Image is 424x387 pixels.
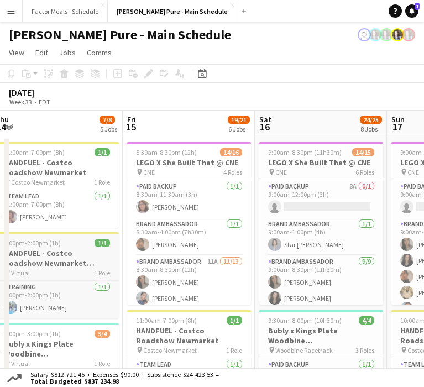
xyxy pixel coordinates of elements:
[125,121,136,133] span: 15
[127,142,251,305] app-job-card: 8:30am-8:30pm (12h)14/16LEGO X She Built That @ CNE CNE4 RolesPaid Backup1/18:30am-11:30am (3h)[P...
[11,178,65,186] span: Costco Newmarket
[94,178,110,186] span: 1 Role
[259,158,383,168] h3: LEGO X She Built That @ CNE
[94,269,110,277] span: 1 Role
[127,180,251,218] app-card-role: Paid Backup1/18:30am-11:30am (3h)[PERSON_NAME]
[127,114,136,124] span: Fri
[227,316,242,325] span: 1/1
[228,125,249,133] div: 6 Jobs
[4,148,65,156] span: 11:00am-7:00pm (8h)
[7,98,34,106] span: Week 33
[136,316,197,325] span: 11:00am-7:00pm (8h)
[95,148,110,156] span: 1/1
[39,98,50,106] div: EDT
[405,4,418,18] a: 1
[136,148,197,156] span: 8:30am-8:30pm (12h)
[223,168,242,176] span: 4 Roles
[369,28,382,41] app-user-avatar: Ashleigh Rains
[55,45,80,60] a: Jobs
[275,168,287,176] span: CNE
[258,121,271,133] span: 16
[358,28,371,41] app-user-avatar: Leticia Fayzano
[380,28,393,41] app-user-avatar: Ashleigh Rains
[95,330,110,338] span: 3/4
[100,125,117,133] div: 5 Jobs
[226,346,242,354] span: 1 Role
[127,218,251,255] app-card-role: Brand Ambassador1/18:30am-4:00pm (7h30m)[PERSON_NAME]
[402,28,415,41] app-user-avatar: Ashleigh Rains
[355,346,374,354] span: 3 Roles
[407,168,419,176] span: CNE
[259,218,383,255] app-card-role: Brand Ambassador1/19:00am-1:00pm (4h)Star [PERSON_NAME]
[127,326,251,346] h3: HANDFUEL - Costco Roadshow Newmarket
[108,1,237,22] button: [PERSON_NAME] Pure - Main Schedule
[9,48,24,57] span: View
[360,116,382,124] span: 24/25
[259,326,383,346] h3: Bubly x Kings Plate Woodbine [GEOGRAPHIC_DATA]
[359,316,374,325] span: 4/4
[220,148,242,156] span: 14/16
[275,346,333,354] span: Woodbine Racetrack
[391,28,404,41] app-user-avatar: Ashleigh Rains
[9,27,231,43] h1: [PERSON_NAME] Pure - Main Schedule
[259,180,383,218] app-card-role: Paid Backup8A0/19:00am-12:00pm (3h)
[31,45,53,60] a: Edit
[11,269,30,277] span: Virtual
[87,48,112,57] span: Comms
[23,1,108,22] button: Factor Meals - Schedule
[143,168,155,176] span: CNE
[94,359,110,368] span: 1 Role
[390,121,405,133] span: 17
[259,114,271,124] span: Sat
[360,125,381,133] div: 8 Jobs
[24,372,221,385] div: Salary $812 721.45 + Expenses $90.00 + Subsistence $24 423.53 =
[4,45,29,60] a: View
[82,45,116,60] a: Comms
[355,168,374,176] span: 6 Roles
[11,359,30,368] span: Virtual
[4,330,61,338] span: 2:00pm-3:00pm (1h)
[352,148,374,156] span: 14/15
[4,239,61,247] span: 1:00pm-2:00pm (1h)
[391,114,405,124] span: Sun
[59,48,76,57] span: Jobs
[95,239,110,247] span: 1/1
[9,87,76,98] div: [DATE]
[35,48,48,57] span: Edit
[143,346,197,354] span: Costco Newmarket
[100,116,115,124] span: 7/8
[127,158,251,168] h3: LEGO X She Built That @ CNE
[268,148,342,156] span: 9:00am-8:30pm (11h30m)
[228,116,250,124] span: 19/21
[30,378,219,385] span: Total Budgeted $837 234.98
[259,142,383,305] app-job-card: 9:00am-8:30pm (11h30m)14/15LEGO X She Built That @ CNE CNE6 RolesPaid Backup8A0/19:00am-12:00pm (...
[268,316,342,325] span: 9:30am-8:00pm (10h30m)
[415,3,420,10] span: 1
